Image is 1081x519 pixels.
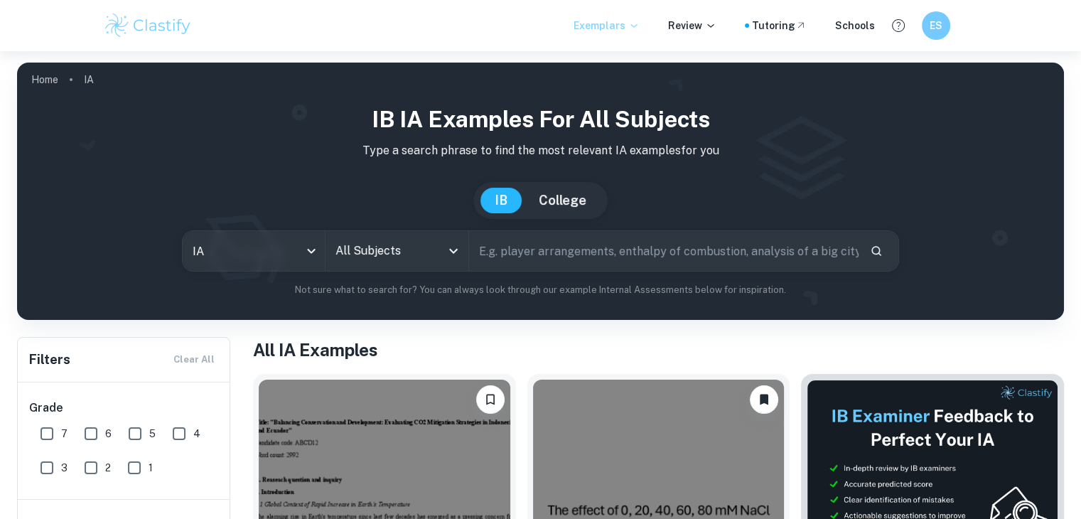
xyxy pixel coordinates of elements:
[149,460,153,476] span: 1
[28,102,1053,137] h1: IB IA examples for all subjects
[31,70,58,90] a: Home
[752,18,807,33] a: Tutoring
[927,18,944,33] h6: ES
[476,385,505,414] button: Bookmark
[28,283,1053,297] p: Not sure what to search for? You can always look through our example Internal Assessments below f...
[17,63,1064,320] img: profile cover
[574,18,640,33] p: Exemplars
[668,18,716,33] p: Review
[84,72,94,87] p: IA
[443,241,463,261] button: Open
[61,460,68,476] span: 3
[103,11,193,40] img: Clastify logo
[886,14,910,38] button: Help and Feedback
[183,231,325,271] div: IA
[922,11,950,40] button: ES
[480,188,522,213] button: IB
[469,231,859,271] input: E.g. player arrangements, enthalpy of combustion, analysis of a big city...
[525,188,601,213] button: College
[750,385,778,414] button: Unbookmark
[835,18,875,33] a: Schools
[253,337,1064,363] h1: All IA Examples
[29,400,220,417] h6: Grade
[149,426,156,442] span: 5
[29,350,70,370] h6: Filters
[105,426,112,442] span: 6
[193,426,200,442] span: 4
[864,239,888,263] button: Search
[61,426,68,442] span: 7
[105,460,111,476] span: 2
[28,142,1053,159] p: Type a search phrase to find the most relevant IA examples for you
